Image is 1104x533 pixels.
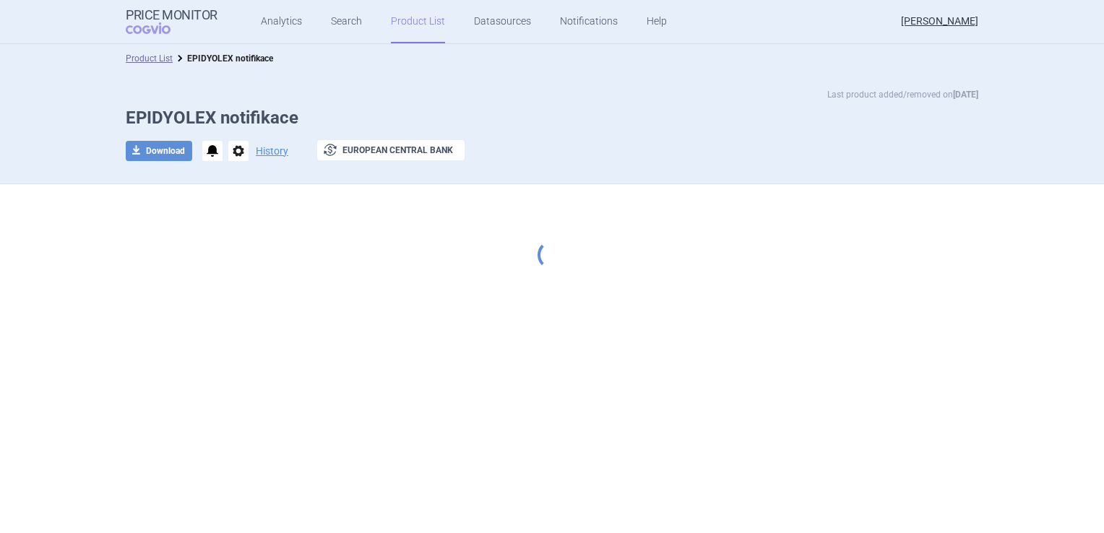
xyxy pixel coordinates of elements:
[126,22,191,34] span: COGVIO
[126,51,173,66] li: Product List
[827,87,978,102] p: Last product added/removed on
[126,8,217,35] a: Price MonitorCOGVIO
[953,90,978,100] strong: [DATE]
[126,8,217,22] strong: Price Monitor
[126,53,173,64] a: Product List
[256,146,288,156] button: History
[173,51,273,66] li: EPIDYOLEX notifikace
[126,141,192,161] button: Download
[187,53,273,64] strong: EPIDYOLEX notifikace
[317,140,465,160] button: European Central Bank
[126,108,978,129] h1: EPIDYOLEX notifikace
